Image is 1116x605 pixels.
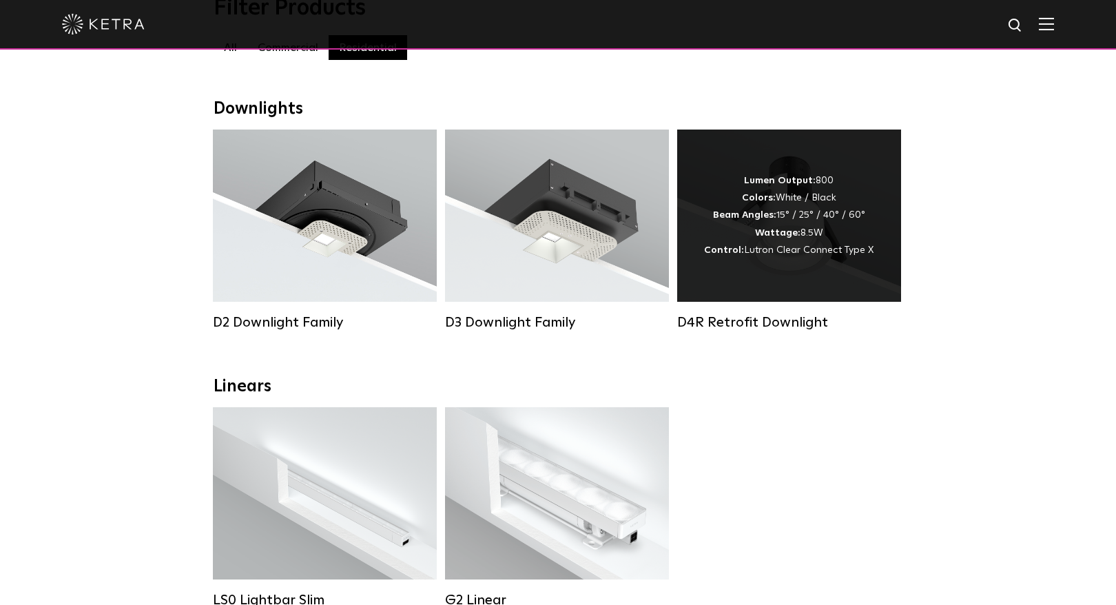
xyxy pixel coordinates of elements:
[704,172,874,259] div: 800 White / Black 15° / 25° / 40° / 60° 8.5W
[214,99,902,119] div: Downlights
[213,130,437,331] a: D2 Downlight Family Lumen Output:1200Colors:White / Black / Gloss Black / Silver / Bronze / Silve...
[214,377,902,397] div: Linears
[742,193,776,203] strong: Colors:
[677,130,901,331] a: D4R Retrofit Downlight Lumen Output:800Colors:White / BlackBeam Angles:15° / 25° / 40° / 60°Watta...
[677,314,901,331] div: D4R Retrofit Downlight
[1007,17,1024,34] img: search icon
[713,210,776,220] strong: Beam Angles:
[704,245,744,255] strong: Control:
[445,130,669,331] a: D3 Downlight Family Lumen Output:700 / 900 / 1100Colors:White / Black / Silver / Bronze / Paintab...
[755,228,800,238] strong: Wattage:
[744,176,816,185] strong: Lumen Output:
[1039,17,1054,30] img: Hamburger%20Nav.svg
[445,314,669,331] div: D3 Downlight Family
[213,314,437,331] div: D2 Downlight Family
[62,14,145,34] img: ketra-logo-2019-white
[744,245,874,255] span: Lutron Clear Connect Type X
